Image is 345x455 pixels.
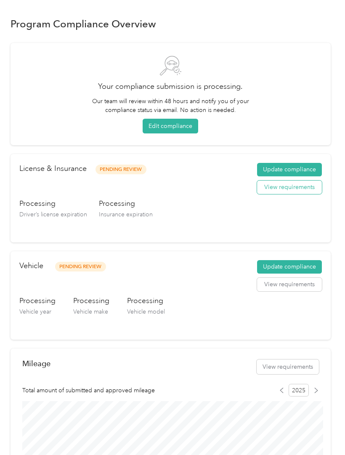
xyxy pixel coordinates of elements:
[19,198,87,209] h3: Processing
[55,262,106,271] span: Pending Review
[22,386,155,395] span: Total amount of submitted and approved mileage
[99,198,153,209] h3: Processing
[19,163,87,174] h2: License & Insurance
[257,163,322,176] button: Update compliance
[298,408,345,455] iframe: Everlance-gr Chat Button Frame
[73,295,109,306] h3: Processing
[127,295,165,306] h3: Processing
[289,384,309,396] span: 2025
[19,295,56,306] h3: Processing
[257,181,322,194] button: View requirements
[127,308,165,315] span: Vehicle model
[257,359,319,374] button: View requirements
[19,211,87,218] span: Driver’s license expiration
[99,211,153,218] span: Insurance expiration
[257,278,322,291] button: View requirements
[73,308,108,315] span: Vehicle make
[88,97,253,114] p: Our team will review within 48 hours and notify you of your compliance status via email. No actio...
[143,119,198,133] button: Edit compliance
[22,81,319,92] h2: Your compliance submission is processing.
[11,19,156,28] h1: Program Compliance Overview
[96,165,146,174] span: Pending Review
[257,260,322,274] button: Update compliance
[19,260,43,271] h2: Vehicle
[19,308,51,315] span: Vehicle year
[22,359,50,368] h2: Mileage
